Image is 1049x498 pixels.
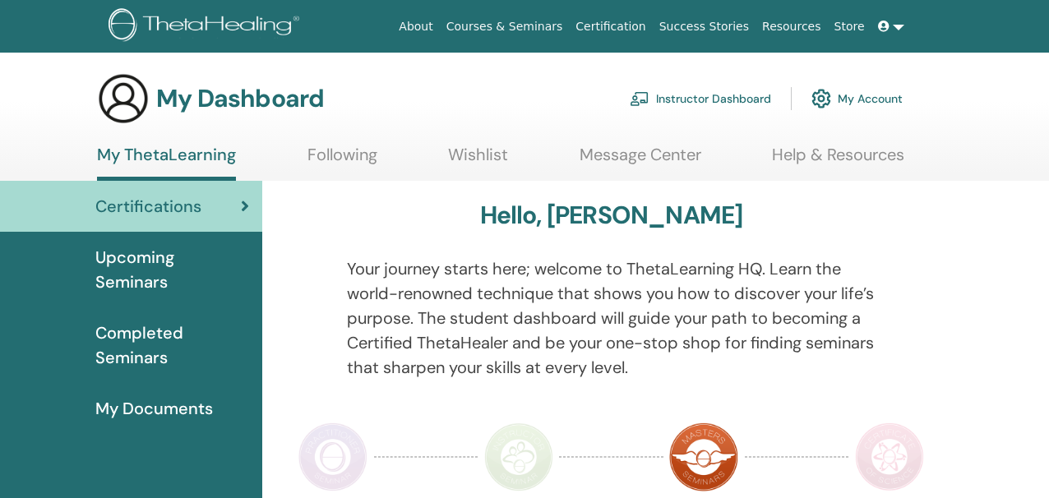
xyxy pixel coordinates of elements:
[95,245,249,294] span: Upcoming Seminars
[109,8,305,45] img: logo.png
[95,320,249,370] span: Completed Seminars
[307,145,377,177] a: Following
[855,422,924,491] img: Certificate of Science
[811,81,903,117] a: My Account
[630,91,649,106] img: chalkboard-teacher.svg
[630,81,771,117] a: Instructor Dashboard
[484,422,553,491] img: Instructor
[569,12,652,42] a: Certification
[669,422,738,491] img: Master
[811,85,831,113] img: cog.svg
[347,256,875,380] p: Your journey starts here; welcome to ThetaLearning HQ. Learn the world-renowned technique that sh...
[653,12,756,42] a: Success Stories
[97,145,236,181] a: My ThetaLearning
[95,396,213,421] span: My Documents
[440,12,570,42] a: Courses & Seminars
[298,422,367,491] img: Practitioner
[480,201,743,230] h3: Hello, [PERSON_NAME]
[756,12,828,42] a: Resources
[828,12,871,42] a: Store
[772,145,904,177] a: Help & Resources
[156,84,324,113] h3: My Dashboard
[448,145,508,177] a: Wishlist
[580,145,701,177] a: Message Center
[97,72,150,125] img: generic-user-icon.jpg
[392,12,439,42] a: About
[95,194,201,219] span: Certifications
